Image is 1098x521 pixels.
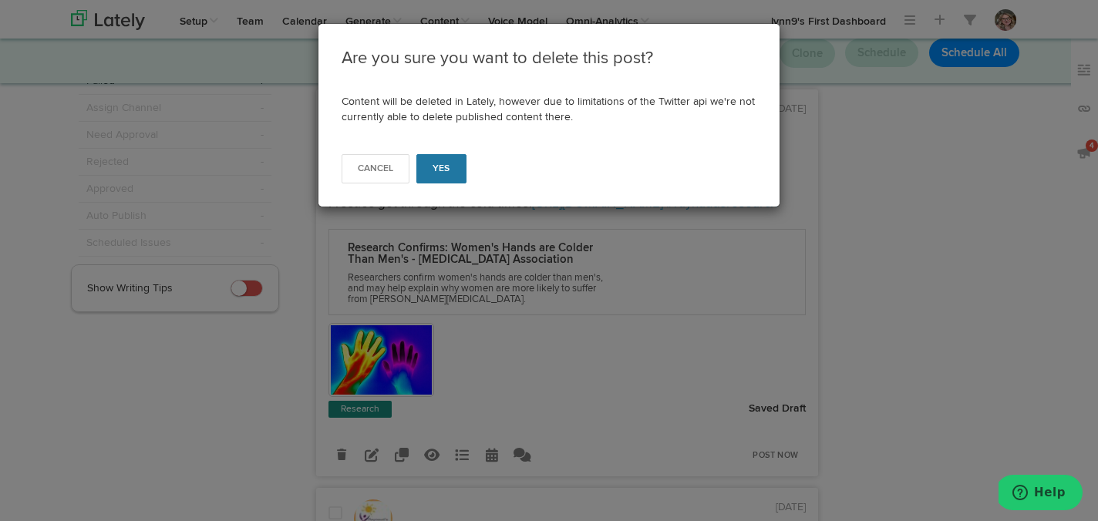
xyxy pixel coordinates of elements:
[342,94,756,125] p: Content will be deleted in Lately, however due to limitations of the Twitter api we're not curren...
[342,154,409,183] button: Cancel
[342,47,756,71] h3: Are you sure you want to delete this post?
[416,154,466,183] button: Yes
[433,164,450,173] span: Yes
[999,475,1083,513] iframe: Opens a widget where you can find more information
